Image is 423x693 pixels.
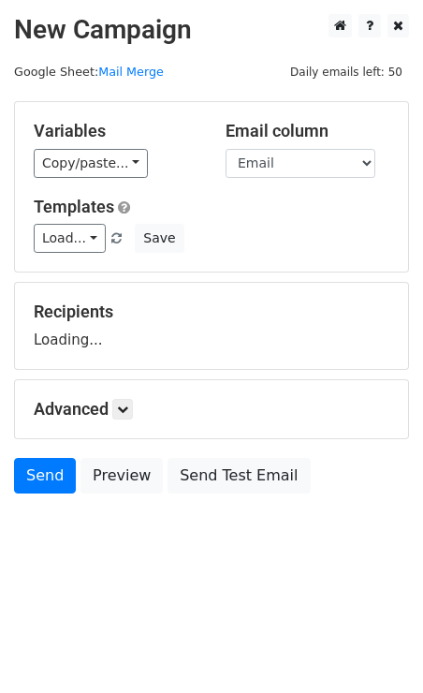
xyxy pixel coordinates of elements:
button: Save [135,224,183,253]
a: Templates [34,197,114,216]
a: Load... [34,224,106,253]
small: Google Sheet: [14,65,164,79]
a: Daily emails left: 50 [284,65,409,79]
span: Daily emails left: 50 [284,62,409,82]
a: Copy/paste... [34,149,148,178]
a: Preview [80,458,163,494]
a: Send [14,458,76,494]
a: Send Test Email [168,458,310,494]
a: Mail Merge [98,65,164,79]
div: Loading... [34,302,389,350]
h2: New Campaign [14,14,409,46]
h5: Email column [226,121,389,141]
h5: Variables [34,121,197,141]
h5: Advanced [34,399,389,420]
h5: Recipients [34,302,389,322]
